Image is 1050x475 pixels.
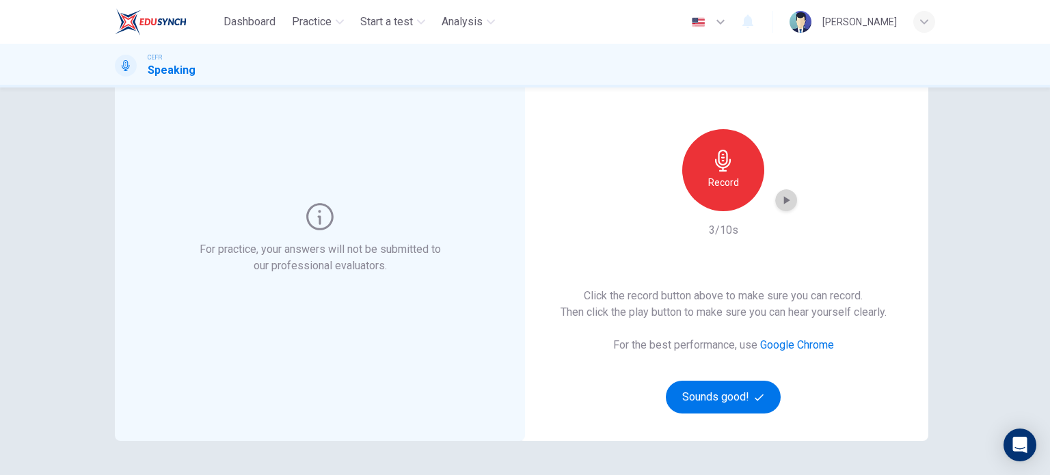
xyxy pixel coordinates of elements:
[436,10,500,34] button: Analysis
[148,53,162,62] span: CEFR
[1004,429,1036,461] div: Open Intercom Messenger
[666,381,781,413] button: Sounds good!
[292,14,332,30] span: Practice
[613,337,834,353] h6: For the best performance, use
[760,338,834,351] a: Google Chrome
[115,8,187,36] img: EduSynch logo
[682,129,764,211] button: Record
[561,288,887,321] h6: Click the record button above to make sure you can record. Then click the play button to make sur...
[708,174,739,191] h6: Record
[690,17,707,27] img: en
[286,10,349,34] button: Practice
[224,14,275,30] span: Dashboard
[442,14,483,30] span: Analysis
[355,10,431,34] button: Start a test
[115,8,218,36] a: EduSynch logo
[360,14,413,30] span: Start a test
[790,11,811,33] img: Profile picture
[709,222,738,239] h6: 3/10s
[822,14,897,30] div: [PERSON_NAME]
[218,10,281,34] button: Dashboard
[197,241,444,274] h6: For practice, your answers will not be submitted to our professional evaluators.
[148,62,196,79] h1: Speaking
